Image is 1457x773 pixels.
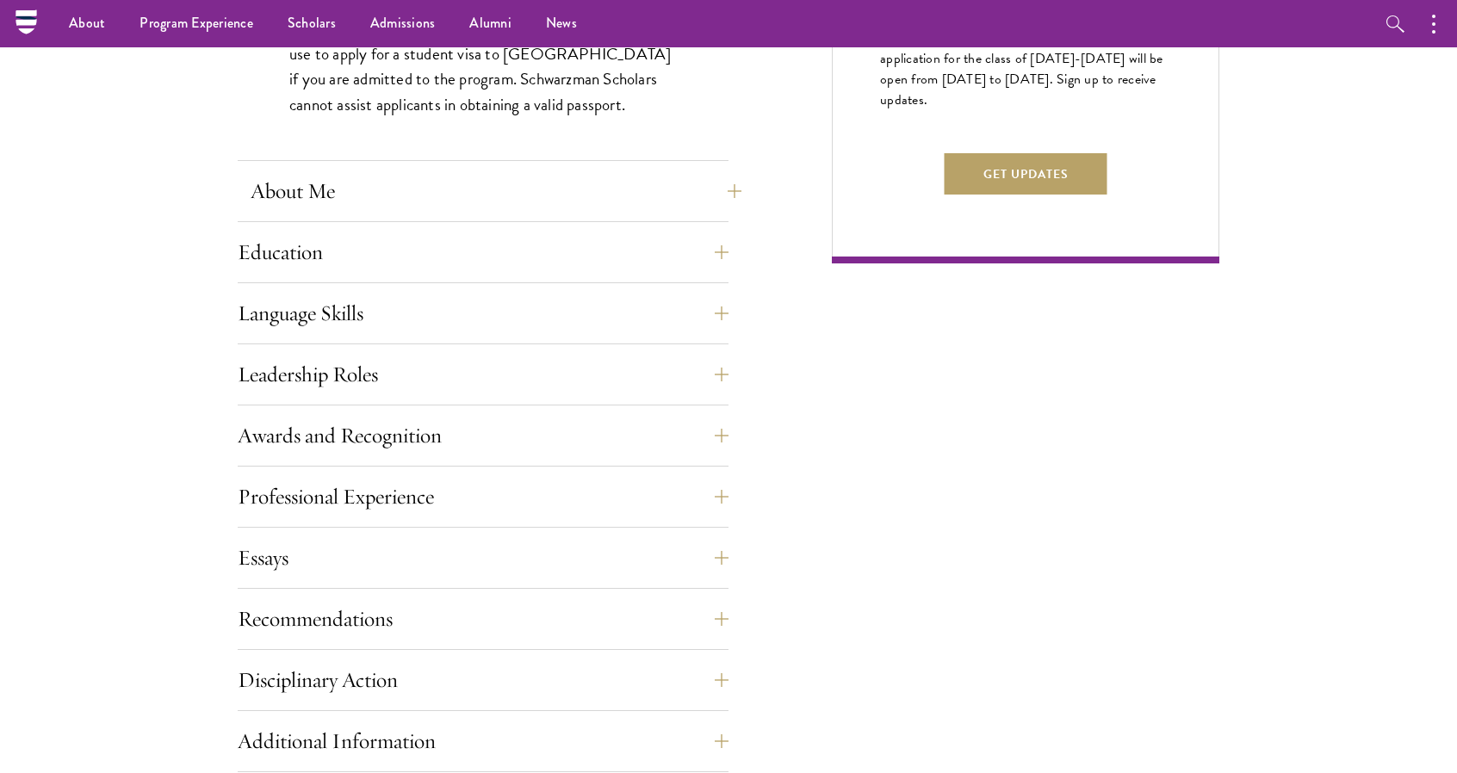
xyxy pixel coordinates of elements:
[238,232,728,273] button: Education
[238,537,728,578] button: Essays
[880,7,1163,110] span: The application window for the class of [DATE]-[DATE] is now closed. The U.S. and Global applicat...
[238,720,728,762] button: Additional Information
[238,476,728,517] button: Professional Experience
[251,170,741,212] button: About Me
[238,598,728,640] button: Recommendations
[238,659,728,701] button: Disciplinary Action
[238,415,728,456] button: Awards and Recognition
[238,293,728,334] button: Language Skills
[238,354,728,395] button: Leadership Roles
[945,153,1107,195] button: Get Updates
